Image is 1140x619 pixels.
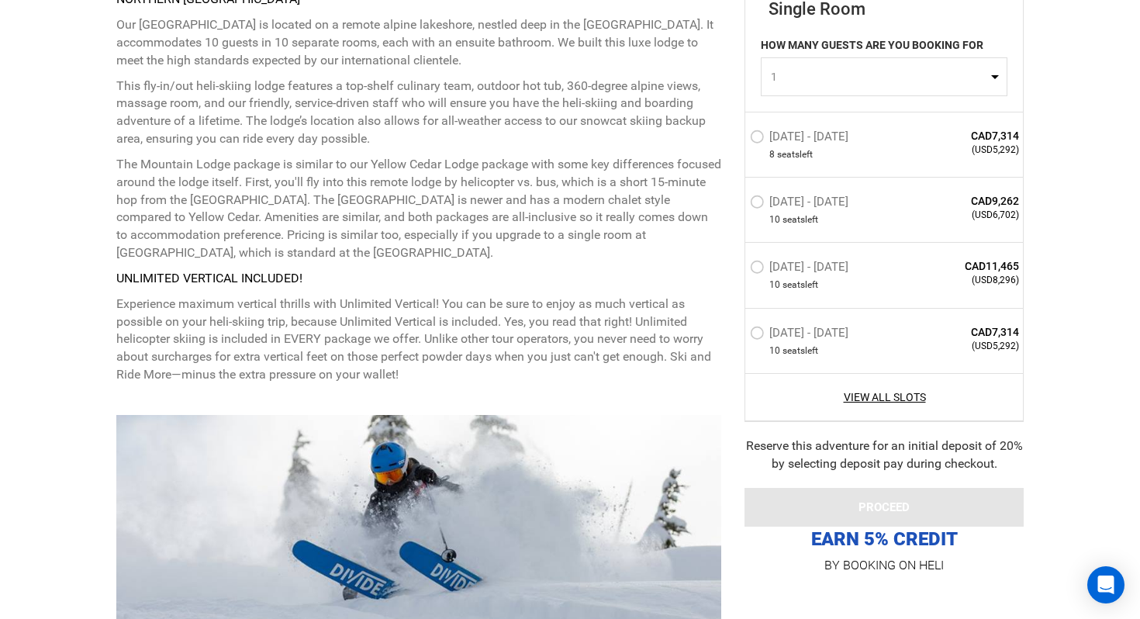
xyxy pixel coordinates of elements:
span: CAD11,465 [907,258,1019,274]
span: s [800,278,805,292]
span: s [800,344,805,357]
label: [DATE] - [DATE] [750,325,852,344]
span: seat left [777,148,813,161]
span: 1 [771,69,987,85]
span: s [800,213,805,227]
label: [DATE] - [DATE] [750,260,852,278]
p: BY BOOKING ON HELI [744,555,1024,576]
span: seat left [782,344,818,357]
span: CAD9,262 [907,193,1019,209]
div: Open Intercom Messenger [1087,566,1124,603]
a: View All Slots [750,389,1019,404]
span: (USD8,296) [907,274,1019,287]
span: CAD7,314 [907,323,1019,339]
span: CAD7,314 [907,128,1019,144]
p: The Mountain Lodge package is similar to our Yellow Cedar Lodge package with some key differences... [116,156,721,262]
label: [DATE] - [DATE] [750,130,852,148]
label: HOW MANY GUESTS ARE YOU BOOKING FOR [761,37,983,57]
p: This fly-in/out heli-skiing lodge features a top-shelf culinary team, outdoor hot tub, 360-degree... [116,78,721,148]
button: 1 [761,57,1007,96]
button: PROCEED [744,488,1024,527]
div: Reserve this adventure for an initial deposit of 20% by selecting deposit pay during checkout. [744,437,1024,472]
span: 10 [769,213,780,227]
span: seat left [782,213,818,227]
span: 10 [769,278,780,292]
span: (USD5,292) [907,339,1019,352]
label: [DATE] - [DATE] [750,195,852,213]
span: seat left [782,278,818,292]
span: (USD6,702) [907,209,1019,222]
span: 8 [769,148,775,161]
p: Our [GEOGRAPHIC_DATA] is located on a remote alpine lakeshore, nestled deep in the [GEOGRAPHIC_DA... [116,16,721,70]
span: (USD5,292) [907,144,1019,157]
span: 10 [769,344,780,357]
span: s [795,148,800,161]
strong: UNLIMITED VERTICAL INCLUDED! [116,271,302,285]
p: Experience maximum vertical thrills with Unlimited Vertical! You can be sure to enjoy as much ver... [116,296,721,384]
